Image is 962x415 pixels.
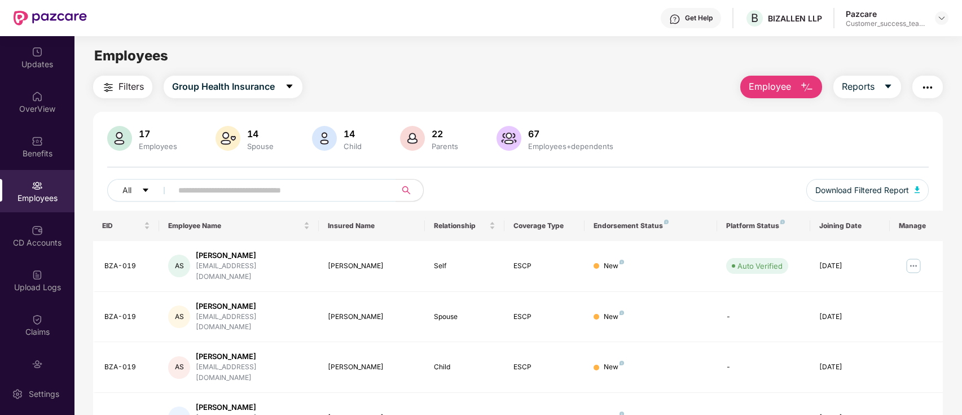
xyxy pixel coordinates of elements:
div: [PERSON_NAME] [196,351,310,362]
button: search [396,179,424,202]
span: Employee [749,80,791,94]
th: Joining Date [810,211,890,241]
div: [PERSON_NAME] [328,362,416,373]
td: - [717,342,810,393]
button: Employee [740,76,822,98]
span: EID [102,221,142,230]
img: svg+xml;base64,PHN2ZyB4bWxucz0iaHR0cDovL3d3dy53My5vcmcvMjAwMC9zdmciIHhtbG5zOnhsaW5rPSJodHRwOi8vd3... [497,126,521,151]
div: [EMAIL_ADDRESS][DOMAIN_NAME] [196,312,310,333]
button: Download Filtered Report [806,179,929,202]
div: Customer_success_team_lead [846,19,925,28]
img: svg+xml;base64,PHN2ZyBpZD0iVXBsb2FkX0xvZ3MiIGRhdGEtbmFtZT0iVXBsb2FkIExvZ3MiIHhtbG5zPSJodHRwOi8vd3... [32,269,43,281]
th: Coverage Type [504,211,584,241]
div: Platform Status [726,221,801,230]
img: svg+xml;base64,PHN2ZyB4bWxucz0iaHR0cDovL3d3dy53My5vcmcvMjAwMC9zdmciIHdpZHRoPSI4IiBoZWlnaHQ9IjgiIH... [620,260,624,264]
img: svg+xml;base64,PHN2ZyBpZD0iSGVscC0zMngzMiIgeG1sbnM9Imh0dHA6Ly93d3cudzMub3JnLzIwMDAvc3ZnIiB3aWR0aD... [669,14,680,25]
button: Filters [93,76,152,98]
span: Group Health Insurance [172,80,275,94]
div: AS [168,305,190,328]
div: [DATE] [819,312,881,322]
div: Parents [429,142,460,151]
div: ESCP [513,312,575,322]
img: svg+xml;base64,PHN2ZyB4bWxucz0iaHR0cDovL3d3dy53My5vcmcvMjAwMC9zdmciIHdpZHRoPSI4IiBoZWlnaHQ9IjgiIH... [620,361,624,365]
img: svg+xml;base64,PHN2ZyB4bWxucz0iaHR0cDovL3d3dy53My5vcmcvMjAwMC9zdmciIHdpZHRoPSIyNCIgaGVpZ2h0PSIyNC... [921,81,934,94]
div: [PERSON_NAME] [328,312,416,322]
span: All [122,184,131,196]
div: New [604,362,624,373]
div: Self [434,261,495,272]
div: Get Help [685,14,713,23]
img: svg+xml;base64,PHN2ZyBpZD0iQ0RfQWNjb3VudHMiIGRhdGEtbmFtZT0iQ0QgQWNjb3VudHMiIHhtbG5zPSJodHRwOi8vd3... [32,225,43,236]
img: svg+xml;base64,PHN2ZyB4bWxucz0iaHR0cDovL3d3dy53My5vcmcvMjAwMC9zdmciIHhtbG5zOnhsaW5rPSJodHRwOi8vd3... [915,186,920,193]
div: Pazcare [846,8,925,19]
div: Auto Verified [737,260,783,272]
div: ESCP [513,261,575,272]
img: svg+xml;base64,PHN2ZyBpZD0iRW1wbG95ZWVzIiB4bWxucz0iaHR0cDovL3d3dy53My5vcmcvMjAwMC9zdmciIHdpZHRoPS... [32,180,43,191]
div: 14 [341,128,364,139]
th: Insured Name [319,211,425,241]
div: BIZALLEN LLP [768,13,822,24]
div: 14 [245,128,276,139]
span: Filters [118,80,144,94]
img: manageButton [904,257,923,275]
div: Endorsement Status [594,221,708,230]
div: Spouse [434,312,495,322]
div: Employees [137,142,179,151]
img: svg+xml;base64,PHN2ZyB4bWxucz0iaHR0cDovL3d3dy53My5vcmcvMjAwMC9zdmciIHdpZHRoPSI4IiBoZWlnaHQ9IjgiIH... [620,311,624,315]
span: caret-down [884,82,893,92]
span: search [396,186,418,195]
button: Allcaret-down [107,179,176,202]
div: Employees+dependents [526,142,616,151]
img: svg+xml;base64,PHN2ZyB4bWxucz0iaHR0cDovL3d3dy53My5vcmcvMjAwMC9zdmciIHdpZHRoPSI4IiBoZWlnaHQ9IjgiIH... [664,220,669,224]
span: Employee Name [168,221,301,230]
img: svg+xml;base64,PHN2ZyB4bWxucz0iaHR0cDovL3d3dy53My5vcmcvMjAwMC9zdmciIHdpZHRoPSI4IiBoZWlnaHQ9IjgiIH... [780,220,785,224]
th: EID [93,211,160,241]
div: [EMAIL_ADDRESS][DOMAIN_NAME] [196,362,310,383]
img: svg+xml;base64,PHN2ZyBpZD0iRHJvcGRvd24tMzJ4MzIiIHhtbG5zPSJodHRwOi8vd3d3LnczLm9yZy8yMDAwL3N2ZyIgd2... [937,14,946,23]
img: svg+xml;base64,PHN2ZyB4bWxucz0iaHR0cDovL3d3dy53My5vcmcvMjAwMC9zdmciIHhtbG5zOnhsaW5rPSJodHRwOi8vd3... [312,126,337,151]
div: [DATE] [819,362,881,373]
div: BZA-019 [104,362,151,373]
div: [EMAIL_ADDRESS][DOMAIN_NAME] [196,261,310,282]
span: caret-down [142,186,150,195]
div: Child [341,142,364,151]
div: BZA-019 [104,312,151,322]
div: 22 [429,128,460,139]
img: svg+xml;base64,PHN2ZyB4bWxucz0iaHR0cDovL3d3dy53My5vcmcvMjAwMC9zdmciIHhtbG5zOnhsaW5rPSJodHRwOi8vd3... [107,126,132,151]
img: svg+xml;base64,PHN2ZyB4bWxucz0iaHR0cDovL3d3dy53My5vcmcvMjAwMC9zdmciIHdpZHRoPSIyNCIgaGVpZ2h0PSIyNC... [102,81,115,94]
span: B [751,11,758,25]
div: AS [168,255,190,277]
div: [DATE] [819,261,881,272]
div: 17 [137,128,179,139]
div: ESCP [513,362,575,373]
div: [PERSON_NAME] [196,301,310,312]
img: svg+xml;base64,PHN2ZyBpZD0iVXBkYXRlZCIgeG1sbnM9Imh0dHA6Ly93d3cudzMub3JnLzIwMDAvc3ZnIiB3aWR0aD0iMj... [32,46,43,58]
div: BZA-019 [104,261,151,272]
img: svg+xml;base64,PHN2ZyBpZD0iSG9tZSIgeG1sbnM9Imh0dHA6Ly93d3cudzMub3JnLzIwMDAvc3ZnIiB3aWR0aD0iMjAiIG... [32,91,43,102]
div: New [604,312,624,322]
img: svg+xml;base64,PHN2ZyB4bWxucz0iaHR0cDovL3d3dy53My5vcmcvMjAwMC9zdmciIHhtbG5zOnhsaW5rPSJodHRwOi8vd3... [400,126,425,151]
div: Child [434,362,495,373]
div: New [604,261,624,272]
div: [PERSON_NAME] [196,402,310,413]
img: svg+xml;base64,PHN2ZyBpZD0iU2V0dGluZy0yMHgyMCIgeG1sbnM9Imh0dHA6Ly93d3cudzMub3JnLzIwMDAvc3ZnIiB3aW... [12,388,23,400]
span: Reports [842,80,875,94]
img: svg+xml;base64,PHN2ZyBpZD0iRW5kb3JzZW1lbnRzIiB4bWxucz0iaHR0cDovL3d3dy53My5vcmcvMjAwMC9zdmciIHdpZH... [32,359,43,370]
th: Employee Name [159,211,318,241]
div: Settings [25,388,63,400]
td: - [717,292,810,343]
div: [PERSON_NAME] [328,261,416,272]
img: svg+xml;base64,PHN2ZyBpZD0iQ2xhaW0iIHhtbG5zPSJodHRwOi8vd3d3LnczLm9yZy8yMDAwL3N2ZyIgd2lkdGg9IjIwIi... [32,314,43,325]
div: [PERSON_NAME] [196,250,310,261]
span: Employees [94,47,168,64]
button: Group Health Insurancecaret-down [164,76,302,98]
span: Relationship [434,221,487,230]
div: 67 [526,128,616,139]
img: svg+xml;base64,PHN2ZyB4bWxucz0iaHR0cDovL3d3dy53My5vcmcvMjAwMC9zdmciIHhtbG5zOnhsaW5rPSJodHRwOi8vd3... [216,126,240,151]
img: New Pazcare Logo [14,11,87,25]
span: caret-down [285,82,294,92]
th: Manage [890,211,943,241]
th: Relationship [425,211,504,241]
img: svg+xml;base64,PHN2ZyBpZD0iQmVuZWZpdHMiIHhtbG5zPSJodHRwOi8vd3d3LnczLm9yZy8yMDAwL3N2ZyIgd2lkdGg9Ij... [32,136,43,147]
div: AS [168,356,190,379]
